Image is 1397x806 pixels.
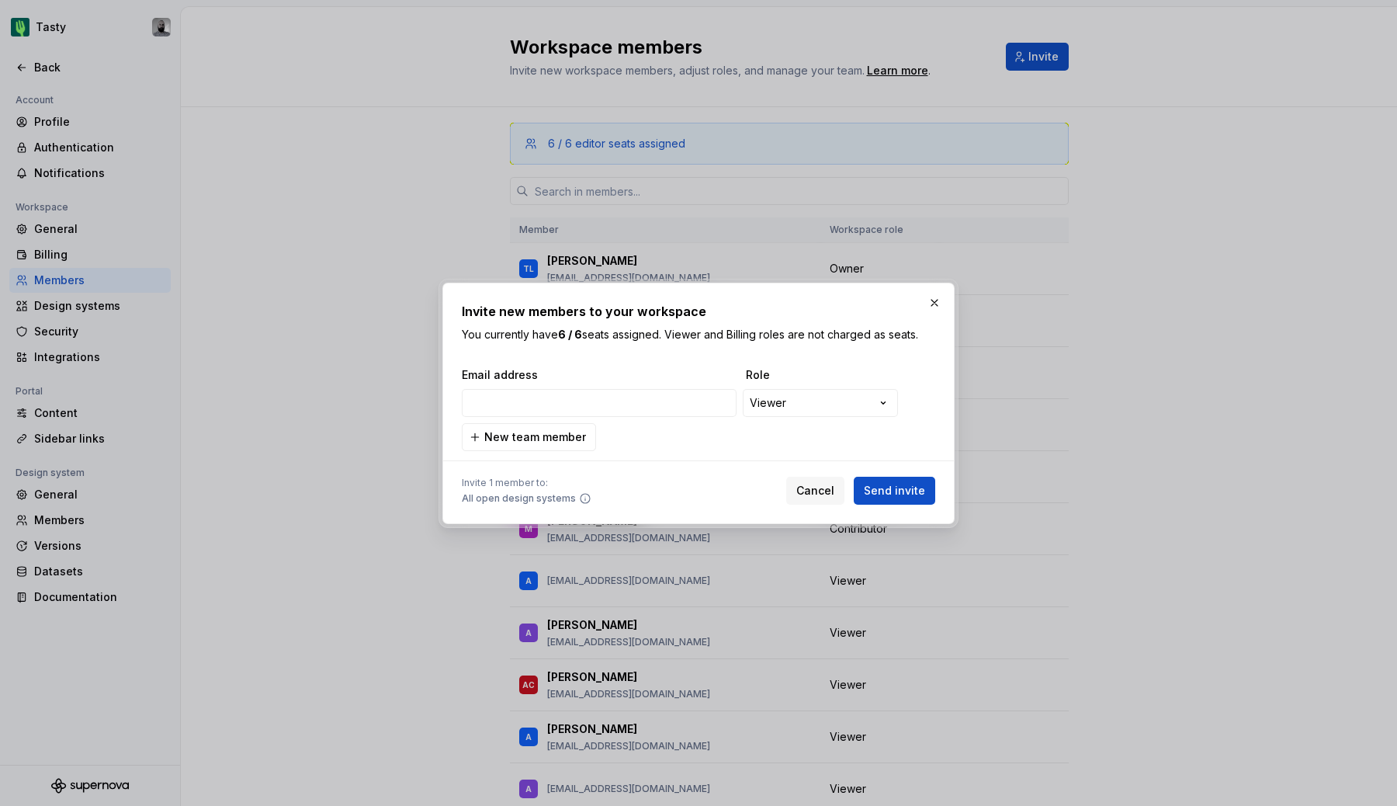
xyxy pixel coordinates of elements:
[558,328,582,341] b: 6 / 6
[462,327,935,342] p: You currently have seats assigned. Viewer and Billing roles are not charged as seats.
[462,492,576,505] span: All open design systems
[462,302,935,321] h2: Invite new members to your workspace
[462,477,591,489] span: Invite 1 member to:
[746,367,901,383] span: Role
[484,429,586,445] span: New team member
[462,367,740,383] span: Email address
[864,483,925,499] span: Send invite
[854,477,935,505] button: Send invite
[462,423,596,451] button: New team member
[786,477,844,505] button: Cancel
[796,483,834,499] span: Cancel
